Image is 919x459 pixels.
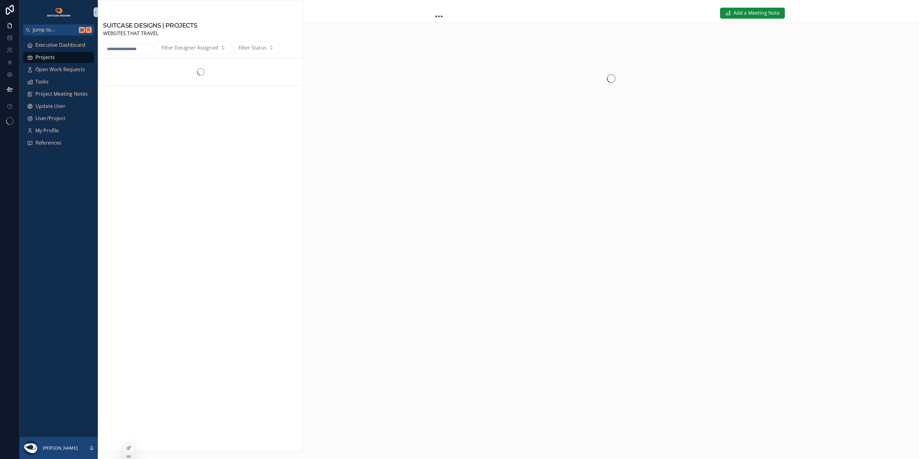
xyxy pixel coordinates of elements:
[35,115,65,123] span: User/Project
[23,138,94,149] a: References
[23,113,94,124] a: User/Project
[33,26,76,34] span: Jump to...
[35,127,59,135] span: My Profile
[23,24,94,35] button: Jump to...K
[23,76,94,87] a: Tasks
[733,9,780,17] span: Add a Meeting Note
[23,125,94,136] a: My Profile
[23,101,94,112] a: Update User
[23,40,94,51] a: Executive Dashboard
[43,445,78,451] p: [PERSON_NAME]
[161,44,218,52] span: Filter Designer Assigned
[35,53,55,61] span: Projects
[20,35,98,156] div: scrollable content
[238,44,267,52] span: Filter Status
[156,41,231,55] button: Select Button
[86,28,91,32] span: K
[103,21,197,30] h1: SUITCASE DESIGNS | PROJECTS
[46,7,71,17] img: App logo
[35,78,49,86] span: Tasks
[35,102,65,110] span: Update User
[23,64,94,75] a: Open Work Requests
[35,66,85,74] span: Open Work Requests
[35,41,85,49] span: Executive Dashboard
[233,41,279,55] button: Select Button
[35,90,88,98] span: Project Meeting Notes
[103,30,197,38] span: WEBSITES THAT TRAVEL
[720,8,785,19] button: Add a Meeting Note
[35,139,62,147] span: References
[23,52,94,63] a: Projects
[23,89,94,100] a: Project Meeting Notes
